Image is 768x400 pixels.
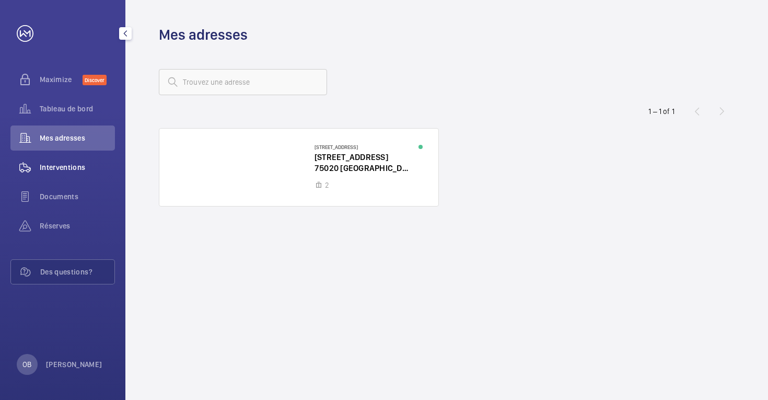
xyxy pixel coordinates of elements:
span: Discover [83,75,107,85]
span: Interventions [40,162,115,173]
span: Mes adresses [40,133,115,143]
span: Maximize [40,74,83,85]
h1: Mes adresses [159,25,248,44]
span: Réserves [40,221,115,231]
span: Des questions? [40,267,114,277]
span: Documents [40,191,115,202]
input: Trouvez une adresse [159,69,327,95]
p: [PERSON_NAME] [46,359,102,370]
div: 1 – 1 of 1 [648,106,674,117]
span: Tableau de bord [40,104,115,114]
p: OB [22,359,31,370]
